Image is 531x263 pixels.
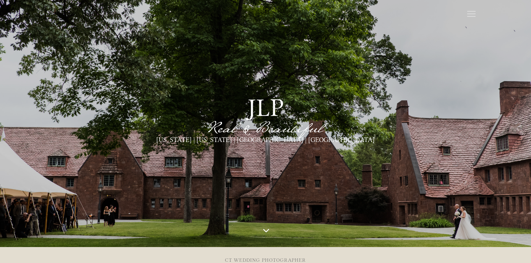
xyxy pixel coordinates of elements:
[259,224,272,239] a: 3
[259,224,272,237] span: 3
[102,95,429,125] h1: jlp
[102,125,429,135] span: Real & Beautiful
[102,135,429,145] p: [US_STATE] | [US_STATE] | [GEOGRAPHIC_DATA] | [GEOGRAPHIC_DATA]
